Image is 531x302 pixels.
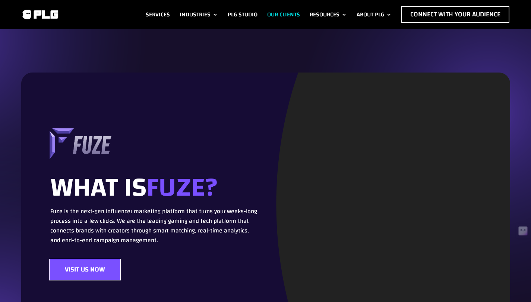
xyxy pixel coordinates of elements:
span: FUZE? [146,163,218,212]
a: PLG Studio [228,6,257,23]
a: Visit Us Now [49,259,121,281]
a: Industries [180,6,218,23]
a: Services [146,6,170,23]
iframe: Chat Widget [494,266,531,302]
a: Connect with Your Audience [401,6,509,23]
img: 3D LOGO [50,128,111,159]
a: About PLG [357,6,392,23]
a: Resources [310,6,347,23]
a: Our Clients [267,6,300,23]
p: Fuze is the next-gen influencer marketing platform that turns your weeks-long process into a few ... [50,206,258,245]
h1: WHAT is [50,173,258,206]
